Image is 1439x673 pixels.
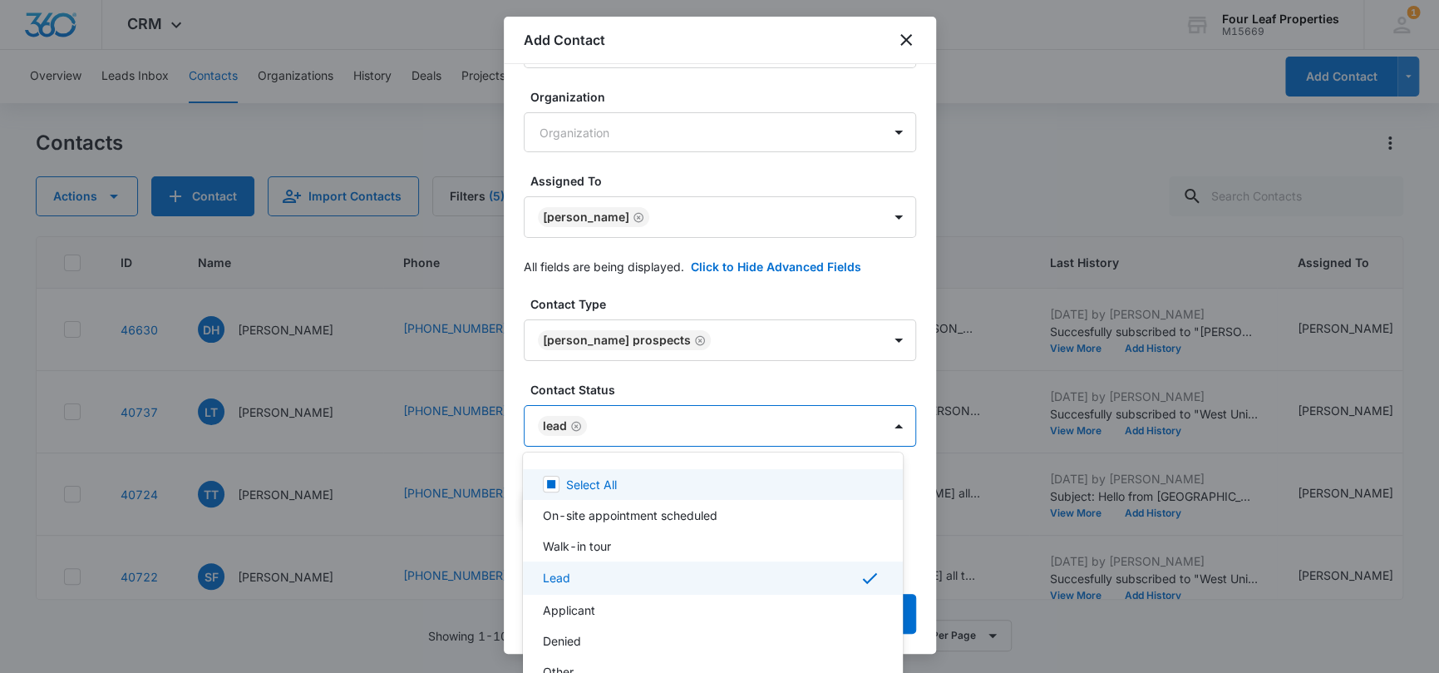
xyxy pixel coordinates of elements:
p: Lead [543,569,570,586]
p: Walk-in tour [543,537,611,555]
p: On-site appointment scheduled [543,507,717,524]
p: Applicant [543,601,595,619]
p: Denied [543,632,581,650]
p: Select All [566,476,617,493]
